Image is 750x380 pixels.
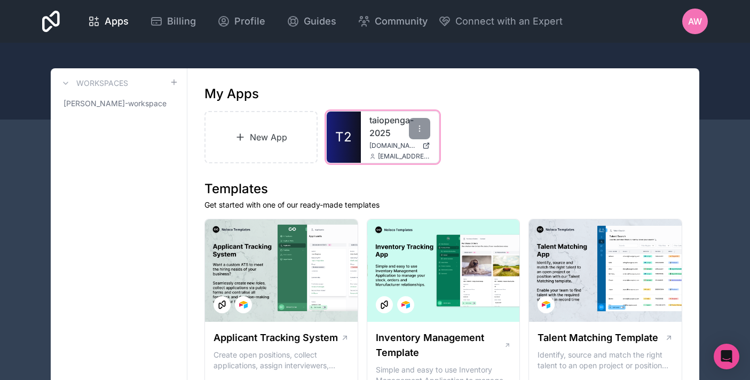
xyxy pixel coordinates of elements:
p: Get started with one of our ready-made templates [204,200,682,210]
a: Billing [141,10,204,33]
a: [DOMAIN_NAME] [369,141,430,150]
h1: Inventory Management Template [376,330,504,360]
span: T2 [335,129,352,146]
a: Profile [209,10,274,33]
h1: My Apps [204,85,259,102]
a: taiopenga-2025 [369,114,430,139]
h1: Templates [204,180,682,197]
a: Guides [278,10,345,33]
button: Connect with an Expert [438,14,563,29]
span: Community [375,14,428,29]
img: Airtable Logo [239,300,248,309]
span: [EMAIL_ADDRESS][DOMAIN_NAME] [378,152,430,161]
p: Identify, source and match the right talent to an open project or position with our Talent Matchi... [538,350,673,371]
span: Profile [234,14,265,29]
span: Billing [167,14,196,29]
h3: Workspaces [76,78,128,89]
span: Connect with an Expert [455,14,563,29]
a: New App [204,111,318,163]
span: [DOMAIN_NAME] [369,141,418,150]
a: Workspaces [59,77,128,90]
span: Guides [304,14,336,29]
a: Community [349,10,436,33]
div: Open Intercom Messenger [714,344,739,369]
a: Apps [79,10,137,33]
span: Apps [105,14,129,29]
img: Airtable Logo [401,300,410,309]
a: [PERSON_NAME]-workspace [59,94,178,113]
span: [PERSON_NAME]-workspace [64,98,167,109]
a: T2 [327,112,361,163]
h1: Talent Matching Template [538,330,658,345]
img: Airtable Logo [542,300,550,309]
span: AW [688,15,702,28]
h1: Applicant Tracking System [214,330,338,345]
p: Create open positions, collect applications, assign interviewers, centralise candidate feedback a... [214,350,349,371]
